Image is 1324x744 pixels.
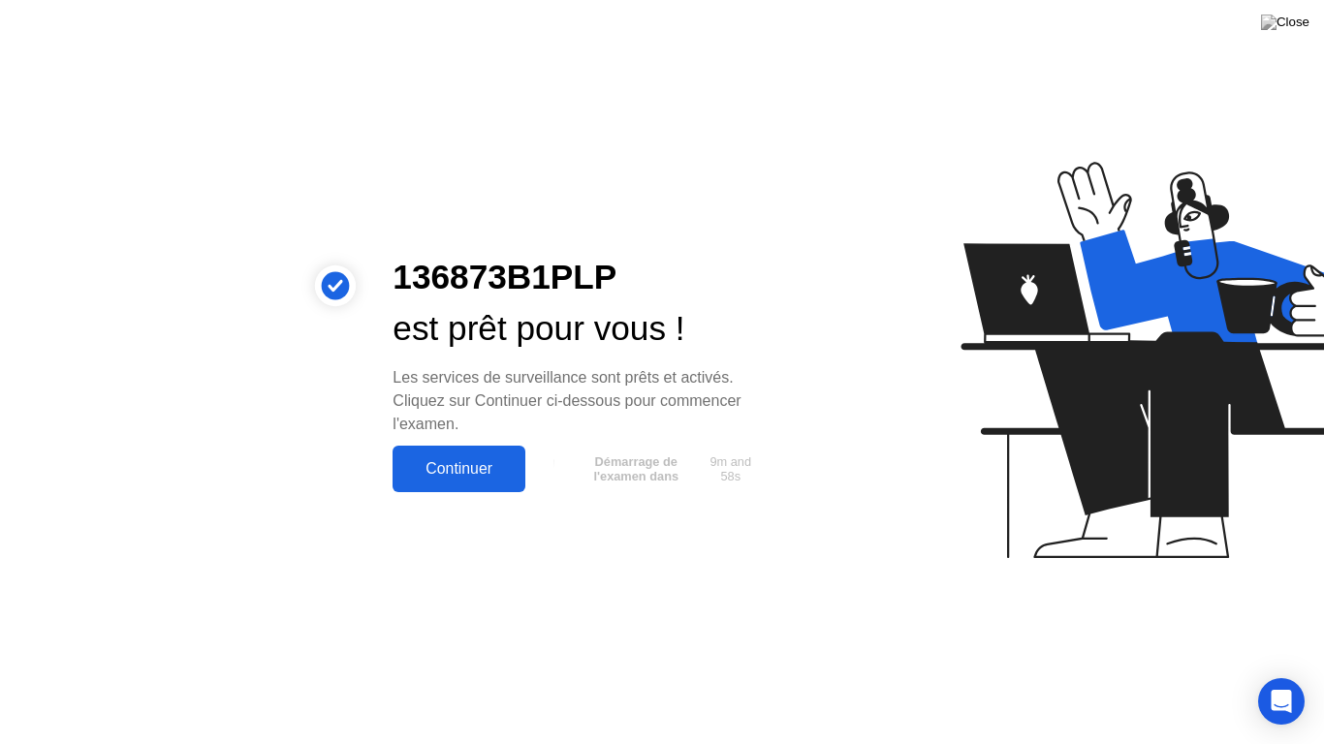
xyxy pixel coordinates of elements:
[393,446,525,492] button: Continuer
[706,454,756,483] span: 9m and 58s
[393,252,763,303] div: 136873B1PLP
[393,303,763,355] div: est prêt pour vous !
[398,460,520,478] div: Continuer
[1258,678,1305,725] div: Open Intercom Messenger
[535,450,763,487] button: Démarrage de l'examen dans9m and 58s
[393,366,763,436] div: Les services de surveillance sont prêts et activés. Cliquez sur Continuer ci-dessous pour commenc...
[1261,15,1309,30] img: Close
